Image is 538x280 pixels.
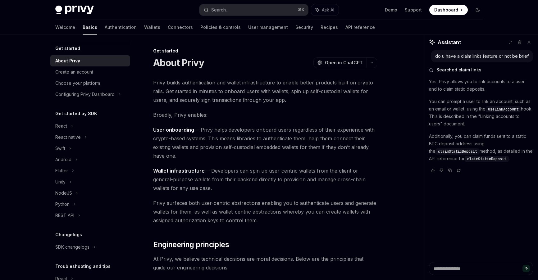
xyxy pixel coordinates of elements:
a: User management [248,20,288,35]
div: Unity [55,178,66,186]
span: Dashboard [434,7,458,13]
p: You can prompt a user to link an account, such as an email or wallet, using the hook. This is des... [429,98,533,128]
div: React [55,122,67,130]
div: About Privy [55,57,80,65]
button: Toggle dark mode [473,5,483,15]
span: Privy builds authentication and wallet infrastructure to enable better products built on crypto r... [153,78,377,104]
span: useLinkAccount [488,107,518,112]
a: Recipes [321,20,338,35]
div: Choose your platform [55,79,100,87]
span: At Privy, we believe technical decisions are moral decisions. Below are the principles that guide... [153,255,377,272]
a: Connectors [168,20,193,35]
a: Wallets [144,20,160,35]
a: Welcome [55,20,75,35]
p: Additionally, you can claim funds sent to a static BTC deposit address using the method, as detai... [429,133,533,162]
span: Engineering principles [153,240,229,250]
span: — Developers can spin up user-centric wallets from the client or general-purpose wallets from the... [153,166,377,192]
div: Get started [153,48,377,54]
a: Authentication [105,20,137,35]
div: Create an account [55,68,93,76]
div: SDK changelogs [55,243,89,251]
button: Open in ChatGPT [313,57,367,68]
a: Policies & controls [200,20,241,35]
h5: Changelogs [55,231,82,238]
strong: Wallet infrastructure [153,168,205,174]
span: Ask AI [322,7,334,13]
img: dark logo [55,6,94,14]
h5: Get started [55,45,80,52]
button: Send message [522,265,530,272]
h5: Get started by SDK [55,110,97,117]
a: About Privy [50,55,130,66]
span: Searched claim links [436,67,481,73]
a: Create an account [50,66,130,78]
p: Yes, Privy allows you to link accounts to a user and to claim static deposits. [429,78,533,93]
a: Demo [385,7,397,13]
a: API reference [345,20,375,35]
div: Search... [211,6,229,14]
span: ⌘ K [298,7,304,12]
div: React native [55,133,81,141]
span: Assistant [438,38,461,46]
div: Swift [55,145,65,152]
div: NodeJS [55,189,72,197]
span: Broadly, Privy enables: [153,111,377,119]
button: Search...⌘K [199,4,308,16]
div: Configuring Privy Dashboard [55,91,115,98]
div: do u have a claim links feature or not be brief [435,53,529,59]
span: claimStaticDeposit [438,149,477,154]
button: Ask AI [311,4,339,16]
h1: About Privy [153,57,204,68]
a: Dashboard [429,5,468,15]
h5: Troubleshooting and tips [55,263,111,270]
span: claimStaticDeposit [467,156,506,161]
div: Android [55,156,71,163]
button: Searched claim links [429,67,533,73]
div: Python [55,201,70,208]
span: Open in ChatGPT [325,60,363,66]
div: Flutter [55,167,68,174]
a: Basics [83,20,97,35]
a: Support [405,7,422,13]
a: Choose your platform [50,78,130,89]
strong: User onboarding [153,127,194,133]
div: REST API [55,212,74,219]
a: Security [295,20,313,35]
span: Privy surfaces both user-centric abstractions enabling you to authenticate users and generate wal... [153,199,377,225]
span: — Privy helps developers onboard users regardless of their experience with crypto-based systems. ... [153,125,377,160]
